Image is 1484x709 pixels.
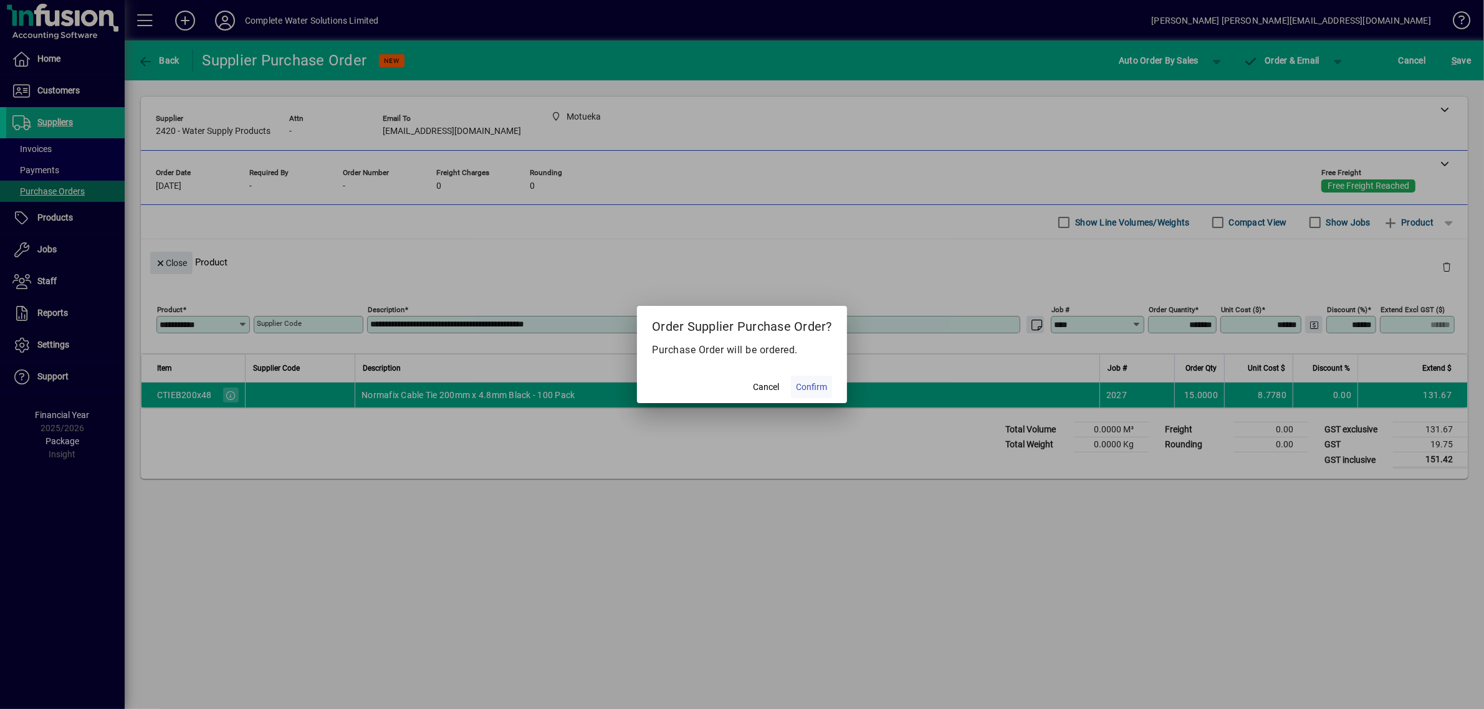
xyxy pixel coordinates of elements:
[746,376,786,398] button: Cancel
[753,381,779,394] span: Cancel
[637,306,847,342] h2: Order Supplier Purchase Order?
[791,376,832,398] button: Confirm
[652,343,832,358] p: Purchase Order will be ordered.
[796,381,827,394] span: Confirm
